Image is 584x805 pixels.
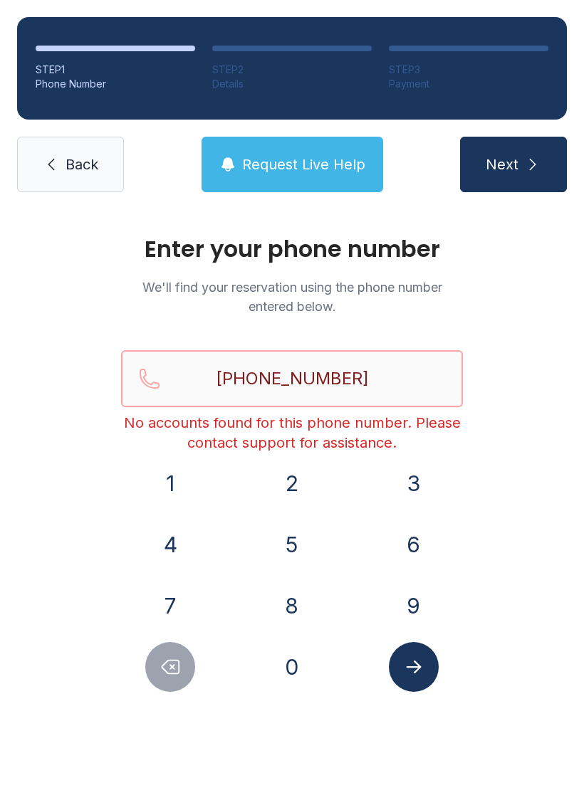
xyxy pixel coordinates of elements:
button: 0 [267,642,317,692]
button: 1 [145,458,195,508]
button: Delete number [145,642,195,692]
div: STEP 3 [389,63,548,77]
button: Submit lookup form [389,642,439,692]
div: STEP 2 [212,63,372,77]
div: Phone Number [36,77,195,91]
button: 5 [267,520,317,569]
button: 9 [389,581,439,631]
input: Reservation phone number [121,350,463,407]
button: 3 [389,458,439,508]
p: We'll find your reservation using the phone number entered below. [121,278,463,316]
span: Request Live Help [242,154,365,174]
button: 4 [145,520,195,569]
div: STEP 1 [36,63,195,77]
button: 7 [145,581,195,631]
div: Payment [389,77,548,91]
h1: Enter your phone number [121,238,463,261]
div: No accounts found for this phone number. Please contact support for assistance. [121,413,463,453]
button: 6 [389,520,439,569]
button: 2 [267,458,317,508]
div: Details [212,77,372,91]
span: Next [486,154,518,174]
span: Back [66,154,98,174]
button: 8 [267,581,317,631]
